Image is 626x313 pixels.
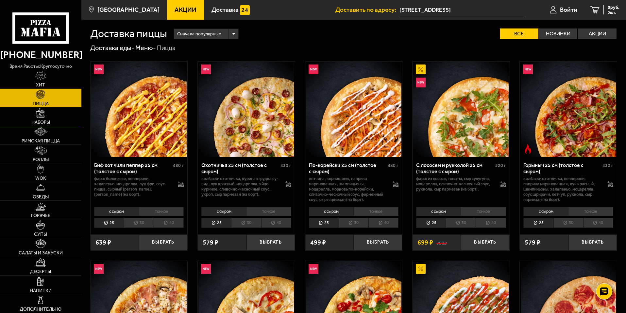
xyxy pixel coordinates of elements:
[354,234,402,250] button: Выбрать
[523,144,533,154] img: Острое блюдо
[280,163,291,168] span: 430 г
[94,264,104,274] img: Новинка
[568,234,617,250] button: Выбрать
[353,207,398,216] li: тонкое
[246,207,291,216] li: тонкое
[30,269,51,274] span: Десерты
[36,83,45,87] span: Хит
[539,28,578,39] label: Новинки
[416,264,426,274] img: Акционный
[523,64,533,74] img: Новинка
[94,162,172,175] div: Биф хот чили пеппер 25 см (толстое с сыром)
[139,207,184,216] li: тонкое
[30,288,52,293] span: Напитки
[399,4,525,16] input: Ваш адрес доставки
[416,64,426,74] img: Акционный
[416,207,461,216] li: с сыром
[97,7,160,13] span: [GEOGRAPHIC_DATA]
[201,264,211,274] img: Новинка
[240,5,250,15] img: 15daf4d41897b9f0e9f617042186c801.svg
[201,176,279,197] p: колбаски охотничьи, куриная грудка су-вид, лук красный, моцарелла, яйцо куриное, сливочно-чесночн...
[201,162,279,175] div: Охотничья 25 см (толстое с сыром)
[306,62,401,157] img: По-корейски 25 см (толстое с сыром)
[608,10,619,14] span: 0 шт.
[525,239,540,246] span: 579 ₽
[201,218,231,228] li: 25
[476,218,506,228] li: 40
[368,218,398,228] li: 40
[139,234,187,250] button: Выбрать
[339,218,368,228] li: 30
[33,195,49,199] span: Обеды
[34,232,47,237] span: Супы
[335,7,399,13] span: Доставить по адресу:
[91,62,188,157] a: НовинкаБиф хот чили пеппер 25 см (толстое с сыром)
[94,218,124,228] li: 25
[31,213,50,218] span: Горячее
[173,163,184,168] span: 480 г
[201,207,246,216] li: с сыром
[22,139,60,143] span: Римская пицца
[198,62,295,157] a: НовинкаОхотничья 25 см (толстое с сыром)
[602,163,613,168] span: 430 г
[416,218,446,228] li: 25
[305,62,402,157] a: НовинкаПо-корейски 25 см (толстое с сыром)
[261,218,291,228] li: 40
[413,62,509,157] img: С лососем и рукколой 25 см (толстое с сыром)
[231,218,261,228] li: 30
[417,239,433,246] span: 699 ₽
[94,176,172,197] p: фарш болоньезе, пепперони, халапеньо, моцарелла, лук фри, соус-пицца, сырный [PERSON_NAME], [PERS...
[416,162,494,175] div: С лососем и рукколой 25 см (толстое с сыром)
[94,64,104,74] img: Новинка
[33,157,49,162] span: Роллы
[124,218,154,228] li: 30
[461,207,506,216] li: тонкое
[33,101,49,106] span: Пицца
[309,162,386,175] div: По-корейски 25 см (толстое с сыром)
[523,218,553,228] li: 25
[211,7,239,13] span: Доставка
[309,64,318,74] img: Новинка
[310,239,326,246] span: 499 ₽
[416,176,494,192] p: фарш из лосося, томаты, сыр сулугуни, моцарелла, сливочно-чесночный соус, руккола, сыр пармезан (...
[521,62,616,157] img: Горыныч 25 см (толстое с сыром)
[95,239,111,246] span: 639 ₽
[500,28,538,39] label: Все
[35,176,46,181] span: WOK
[309,264,318,274] img: Новинка
[201,64,211,74] img: Новинка
[309,176,386,202] p: ветчина, корнишоны, паприка маринованная, шампиньоны, моцарелла, морковь по-корейски, сливочно-че...
[157,44,176,52] div: Пицца
[154,218,184,228] li: 40
[578,28,617,39] label: Акции
[446,218,476,228] li: 30
[203,239,218,246] span: 579 ₽
[31,120,50,125] span: Наборы
[90,44,134,52] a: Доставка еды-
[90,28,167,39] h1: Доставка пиццы
[461,234,509,250] button: Выбрать
[608,5,619,10] span: 0 руб.
[19,251,63,255] span: Салаты и закуски
[523,162,601,175] div: Горыныч 25 см (толстое с сыром)
[94,207,139,216] li: с сыром
[560,7,577,13] span: Войти
[91,62,187,157] img: Биф хот чили пеппер 25 см (толстое с сыром)
[523,207,568,216] li: с сыром
[388,163,398,168] span: 480 г
[175,7,196,13] span: Акции
[413,62,510,157] a: АкционныйНовинкаС лососем и рукколой 25 см (толстое с сыром)
[568,207,613,216] li: тонкое
[416,78,426,87] img: Новинка
[495,163,506,168] span: 520 г
[520,62,617,157] a: НовинкаОстрое блюдоГорыныч 25 см (толстое с сыром)
[399,4,525,16] span: Россия, Санкт-Петербург, Шуваловский проспект, 61к2
[246,234,295,250] button: Выбрать
[583,218,613,228] li: 40
[198,62,294,157] img: Охотничья 25 см (толстое с сыром)
[523,176,601,202] p: колбаски Охотничьи, пепперони, паприка маринованная, лук красный, шампиньоны, халапеньо, моцарелл...
[309,218,339,228] li: 25
[309,207,354,216] li: с сыром
[436,239,447,246] s: 799 ₽
[135,44,156,52] a: Меню-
